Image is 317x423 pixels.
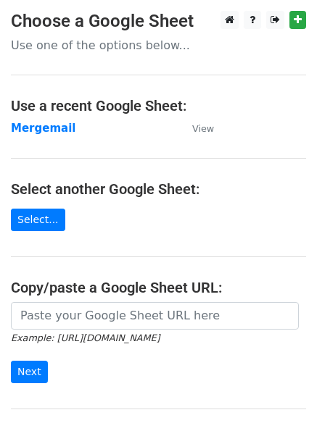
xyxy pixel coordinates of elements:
[11,332,160,343] small: Example: [URL][DOMAIN_NAME]
[11,38,306,53] p: Use one of the options below...
[11,180,306,198] h4: Select another Google Sheet:
[192,123,214,134] small: View
[11,209,65,231] a: Select...
[11,97,306,114] h4: Use a recent Google Sheet:
[178,122,214,135] a: View
[11,361,48,383] input: Next
[11,279,306,296] h4: Copy/paste a Google Sheet URL:
[11,302,299,330] input: Paste your Google Sheet URL here
[11,122,75,135] a: Mergemail
[11,11,306,32] h3: Choose a Google Sheet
